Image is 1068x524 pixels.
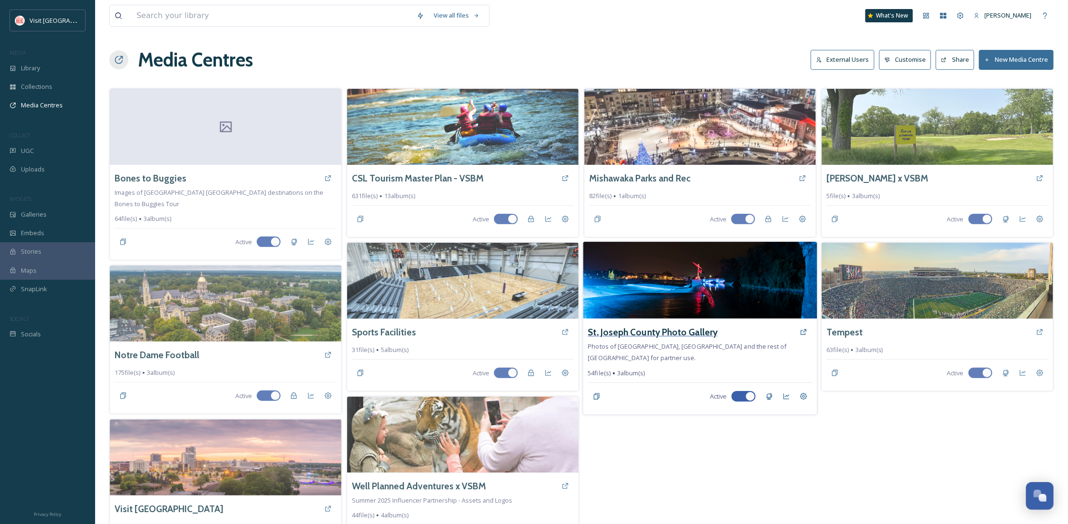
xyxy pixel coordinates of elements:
a: St. Joseph County Photo Gallery [588,325,718,339]
span: 3 album(s) [147,368,175,377]
span: Active [947,215,964,224]
span: 82 file(s) [589,191,612,200]
span: Galleries [21,210,47,219]
span: Active [235,391,252,400]
img: ec61281975c787e0653a129be597aed398f3578ece0085ed5be34662573ecfb1.jpg [347,397,579,473]
span: 3 album(s) [144,214,171,223]
input: Search your library [132,5,412,26]
a: What's New [865,9,913,22]
button: External Users [811,50,874,69]
span: 3 album(s) [617,369,645,378]
span: 5 album(s) [381,345,408,354]
span: SOCIALS [10,315,29,322]
a: Privacy Policy [34,508,61,519]
span: 44 file(s) [352,511,374,520]
span: 13 album(s) [384,191,415,200]
img: 101224_NDFB-Stanford-296%20%283%29.jpg [822,243,1053,319]
span: Active [235,238,252,247]
img: de989d95-ac33-50f9-1fa1-d8d855d1493a.jpg [347,89,579,165]
a: Mishawaka Parks and Rec [589,171,690,185]
span: Stories [21,247,41,256]
span: Active [947,369,964,378]
a: Notre Dame Football [115,348,199,362]
span: 5 file(s) [826,191,845,200]
span: Collections [21,82,52,91]
button: New Media Centre [979,50,1054,69]
span: 1 album(s) [618,191,646,200]
span: [PERSON_NAME] [985,11,1032,19]
h1: Media Centres [138,46,253,74]
a: [PERSON_NAME] x VSBM [826,171,929,185]
a: CSL Tourism Master Plan - VSBM [352,171,484,185]
button: Customise [879,50,932,69]
span: COLLECT [10,132,30,139]
span: 4 album(s) [381,511,408,520]
span: Active [710,215,727,224]
button: Share [936,50,974,69]
a: Well Planned Adventures x VSBM [352,479,486,493]
span: 63 file(s) [826,345,849,354]
span: Privacy Policy [34,511,61,517]
span: Active [473,369,489,378]
span: Active [473,215,489,224]
span: SnapLink [21,285,47,294]
span: Maps [21,266,37,275]
img: 1X8ra5TGfvvac0B6AfSMqEB_iZH0UKeRZ.jpg [110,419,341,495]
span: Embeds [21,229,44,238]
a: [PERSON_NAME] [969,6,1037,25]
span: Uploads [21,165,45,174]
a: Customise [879,50,936,69]
button: Open Chat [1026,482,1054,510]
span: 3 album(s) [852,191,880,200]
span: 3 album(s) [855,345,883,354]
img: IMG_1618.jpeg [822,89,1053,165]
span: 31 file(s) [352,345,374,354]
span: UGC [21,146,34,155]
span: Images of [GEOGRAPHIC_DATA] [GEOGRAPHIC_DATA] destinations on the Bones to Buggies Tour [115,188,323,208]
a: Sports Facilities [352,325,416,339]
span: Media Centres [21,101,63,110]
img: riverlights3_878_1-Visit%2520South%2520Bend%2520Mishawaka.JPG [583,242,817,319]
span: Summer 2025 Influencer Partnership - Assets and Logos [352,496,512,505]
img: 241207%20Mishawaka%20Winterfest_077-Michael%2520Caterina.jpg [584,89,816,165]
a: View all files [429,6,485,25]
img: 1cKeqHzBIQLGGwlO0rVLqiQNWfpu8tyDo.jpg [110,266,341,342]
a: External Users [811,50,879,69]
span: 54 file(s) [588,369,611,378]
span: WIDGETS [10,195,31,202]
span: Visit [GEOGRAPHIC_DATA] [29,16,103,25]
span: 175 file(s) [115,368,140,377]
span: Library [21,64,40,73]
a: Tempest [826,325,863,339]
span: 631 file(s) [352,191,378,200]
a: Bones to Buggies [115,171,186,185]
a: Visit [GEOGRAPHIC_DATA] [115,502,223,516]
img: vsbm-stackedMISH_CMYKlogo2017.jpg [15,16,25,25]
img: 102124_Mishawaka-Fieldhouse-open-36.jpg [347,243,579,319]
span: Active [710,392,727,401]
span: MEDIA [10,49,26,56]
span: Socials [21,330,41,339]
span: Photos of [GEOGRAPHIC_DATA], [GEOGRAPHIC_DATA] and the rest of [GEOGRAPHIC_DATA] for partner use. [588,342,787,362]
span: 64 file(s) [115,214,137,223]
